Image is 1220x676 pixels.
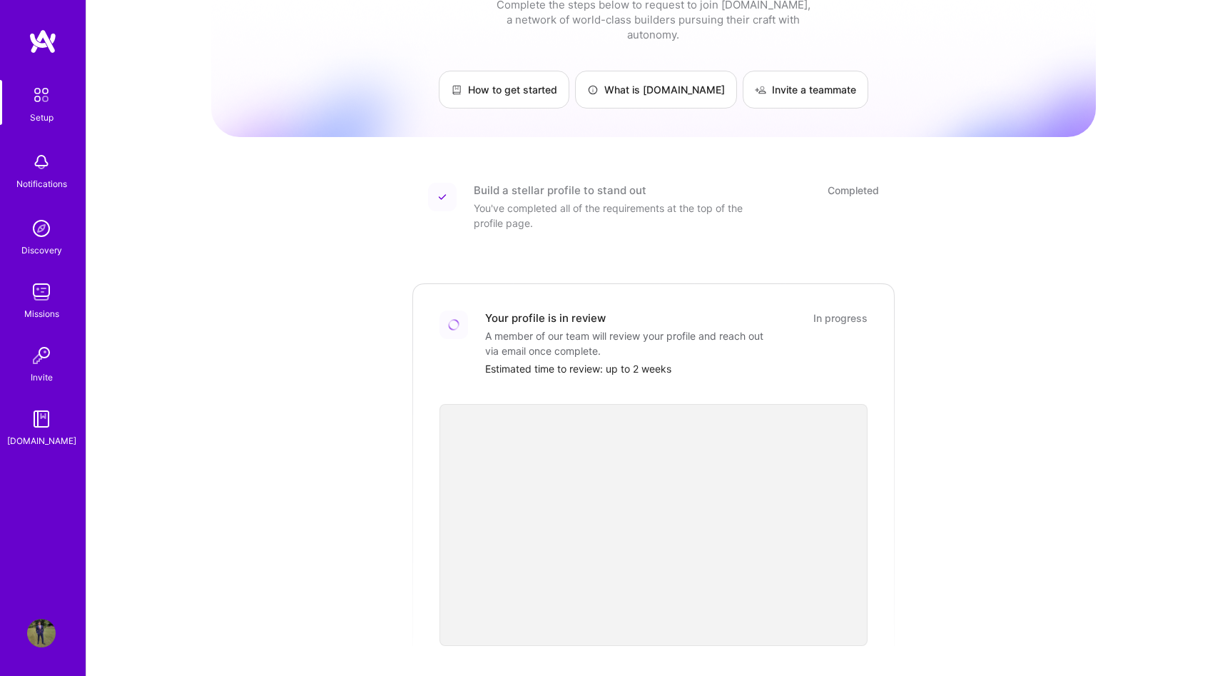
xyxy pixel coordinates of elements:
img: Loading [447,318,460,331]
img: guide book [27,405,56,433]
img: Completed [438,193,447,201]
a: User Avatar [24,619,59,647]
div: Discovery [21,243,62,258]
a: What is [DOMAIN_NAME] [575,71,737,109]
img: bell [27,148,56,176]
div: Build a stellar profile to stand out [474,183,646,198]
img: teamwork [27,278,56,306]
div: Setup [30,110,54,125]
img: User Avatar [27,619,56,647]
img: Invite [27,341,56,370]
img: discovery [27,214,56,243]
a: How to get started [439,71,569,109]
iframe: video [439,404,868,646]
div: A member of our team will review your profile and reach out via email once complete. [485,328,771,358]
img: How to get started [451,84,462,96]
a: Invite a teammate [743,71,868,109]
div: In progress [813,311,868,326]
div: Invite [31,370,53,385]
div: You've completed all of the requirements at the top of the profile page. [474,201,759,231]
div: Notifications [16,176,67,191]
div: Your profile is in review [485,311,606,326]
img: setup [26,80,56,110]
div: Estimated time to review: up to 2 weeks [485,361,868,376]
div: [DOMAIN_NAME] [7,433,76,448]
div: Completed [828,183,879,198]
img: logo [29,29,57,54]
img: Invite a teammate [755,84,766,96]
div: Missions [24,306,59,321]
img: What is A.Team [587,84,599,96]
